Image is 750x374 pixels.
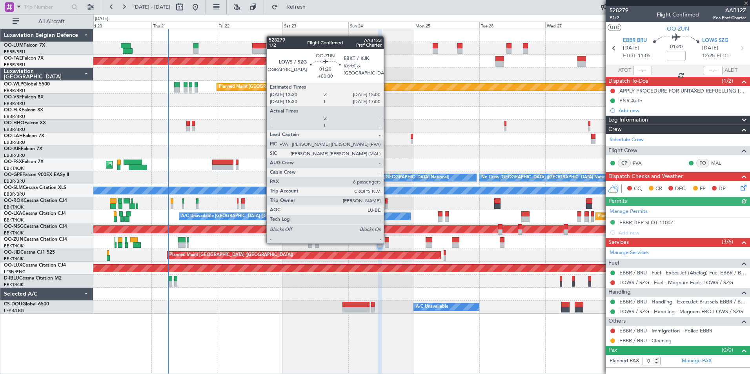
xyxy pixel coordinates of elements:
[4,282,24,288] a: EBKT/KJK
[608,346,617,355] span: Pax
[619,298,746,305] a: EBBR / BRU - Handling - ExecuJet Brussels EBBR / BRU
[608,77,648,86] span: Dispatch To-Dos
[4,49,25,55] a: EBBR/BRU
[4,172,69,177] a: OO-GPEFalcon 900EX EASy II
[4,43,45,48] a: OO-LUMFalcon 7X
[4,56,44,61] a: OO-FAEFalcon 7X
[610,249,649,257] a: Manage Services
[169,249,293,261] div: Planned Maint [GEOGRAPHIC_DATA] ([GEOGRAPHIC_DATA])
[657,11,699,19] div: Flight Confirmed
[348,22,414,29] div: Sun 24
[696,159,709,167] div: FO
[4,82,50,87] a: OO-WLPGlobal 5500
[219,81,342,93] div: Planned Maint [GEOGRAPHIC_DATA] ([GEOGRAPHIC_DATA])
[4,256,24,262] a: EBKT/KJK
[4,269,25,275] a: LFSN/ENC
[725,67,737,74] span: ALDT
[667,25,689,33] span: OO-ZUN
[610,357,639,365] label: Planned PAX
[623,37,647,45] span: EBBR BRU
[4,185,66,190] a: OO-SLMCessna Citation XLS
[4,88,25,94] a: EBBR/BRU
[4,95,44,100] a: OO-VSFFalcon 8X
[711,160,729,167] a: MAL
[610,15,628,21] span: P1/2
[608,288,631,297] span: Handling
[4,230,24,236] a: EBKT/KJK
[4,172,22,177] span: OO-GPE
[608,24,621,31] button: UTC
[282,22,348,29] div: Sat 23
[4,147,42,151] a: OO-AIEFalcon 7X
[4,191,25,197] a: EBBR/BRU
[4,217,24,223] a: EBKT/KJK
[700,185,706,193] span: FP
[4,62,25,68] a: EBBR/BRU
[702,44,718,52] span: [DATE]
[623,52,636,60] span: ETOT
[608,259,619,268] span: Fuel
[4,121,24,125] span: OO-HHO
[4,237,24,242] span: OO-ZUN
[95,16,108,22] div: [DATE]
[4,302,22,307] span: CS-DOU
[702,37,728,45] span: LOWS SZG
[619,87,746,94] div: APPLY PROCEDURE FOR UNTAXED REFUELLING [GEOGRAPHIC_DATA]
[619,269,746,276] a: EBBR / BRU - Fuel - ExecuJet (Abelag) Fuel EBBR / BRU
[217,22,282,29] div: Fri 22
[4,302,49,307] a: CS-DOUGlobal 6500
[268,1,315,13] button: Refresh
[4,237,67,242] a: OO-ZUNCessna Citation CJ4
[4,147,21,151] span: OO-AIE
[675,185,687,193] span: DFC,
[4,185,23,190] span: OO-SLM
[133,4,170,11] span: [DATE] - [DATE]
[4,140,25,145] a: EBBR/BRU
[4,108,22,113] span: OO-ELK
[4,153,25,158] a: EBBR/BRU
[4,134,44,138] a: OO-LAHFalcon 7X
[4,198,67,203] a: OO-ROKCessna Citation CJ4
[713,15,746,21] span: Pos Pref Charter
[4,160,44,164] a: OO-FSXFalcon 7X
[598,211,740,222] div: Planned Maint [GEOGRAPHIC_DATA] ([GEOGRAPHIC_DATA] National)
[619,97,643,104] div: PNR Auto
[4,250,55,255] a: OO-JIDCessna CJ1 525
[619,327,712,334] a: EBBR / BRU - Immigration - Police EBBR
[608,146,637,155] span: Flight Crew
[702,52,715,60] span: 12:25
[4,43,24,48] span: OO-LUM
[4,224,67,229] a: OO-NSGCessna Citation CJ4
[481,172,613,183] div: No Crew [GEOGRAPHIC_DATA] ([GEOGRAPHIC_DATA] National)
[4,276,19,281] span: D-IBLU
[719,185,726,193] span: DP
[619,107,746,114] div: Add new
[670,43,683,51] span: 01:20
[318,172,449,183] div: No Crew [GEOGRAPHIC_DATA] ([GEOGRAPHIC_DATA] National)
[610,6,628,15] span: 528279
[608,172,683,181] span: Dispatch Checks and Weather
[610,136,644,144] a: Schedule Crew
[4,108,43,113] a: OO-ELKFalcon 8X
[623,44,639,52] span: [DATE]
[4,56,22,61] span: OO-FAE
[619,308,743,315] a: LOWS / SZG - Handling - Magnum FBO LOWS / SZG
[619,337,672,344] a: EBBR / BRU - Cleaning
[717,52,729,60] span: ELDT
[545,22,611,29] div: Wed 27
[619,279,733,286] a: LOWS / SZG - Fuel - Magnum Fuels LOWS / SZG
[4,263,22,268] span: OO-LUX
[108,159,200,171] div: Planned Maint Kortrijk-[GEOGRAPHIC_DATA]
[4,114,25,120] a: EBBR/BRU
[4,243,24,249] a: EBKT/KJK
[682,357,712,365] a: Manage PAX
[9,15,85,28] button: All Aircraft
[479,22,545,29] div: Tue 26
[4,178,25,184] a: EBBR/BRU
[4,308,24,314] a: LFPB/LBG
[4,211,22,216] span: OO-LXA
[4,127,25,133] a: EBBR/BRU
[4,224,24,229] span: OO-NSG
[608,116,648,125] span: Leg Information
[4,134,23,138] span: OO-LAH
